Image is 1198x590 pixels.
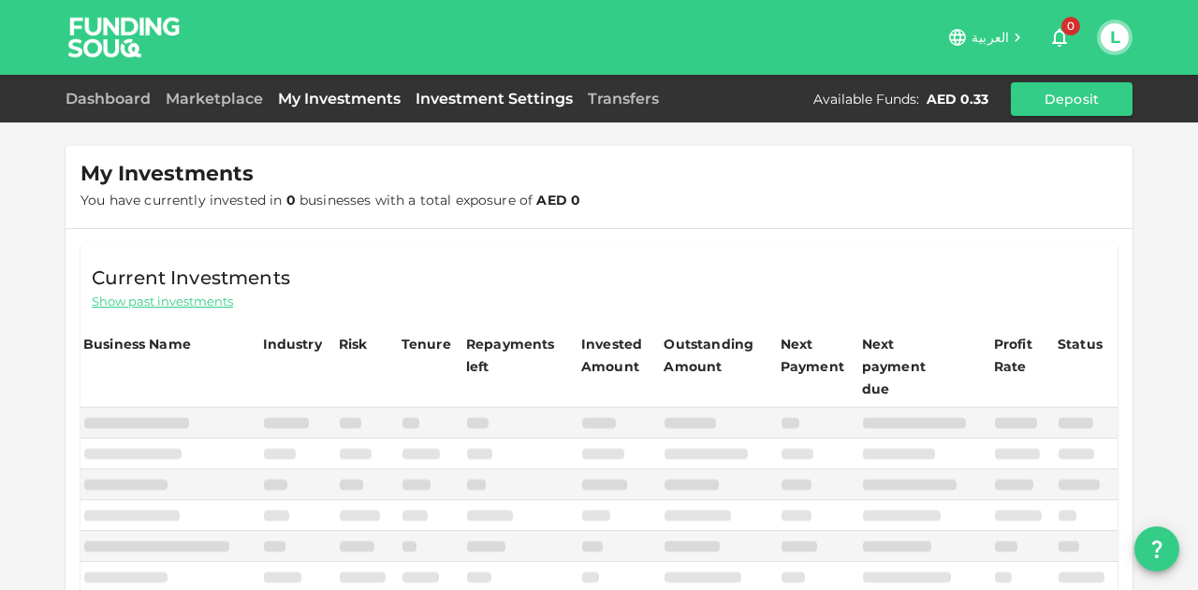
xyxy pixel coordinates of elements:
span: My Investments [80,161,254,187]
div: Repayments left [466,333,560,378]
div: Invested Amount [581,333,659,378]
a: Investment Settings [408,90,580,108]
div: Available Funds : [813,90,919,108]
div: Next payment due [862,333,956,400]
span: Show past investments [92,293,233,310]
button: L [1101,23,1129,51]
span: 0 [1061,17,1080,36]
div: Risk [339,333,376,355]
a: Transfers [580,90,666,108]
div: Profit Rate [994,333,1052,378]
button: question [1134,526,1179,571]
div: Industry [263,333,322,355]
div: AED 0.33 [927,90,988,108]
a: My Investments [270,90,408,108]
div: Status [1058,333,1104,355]
div: Next Payment [781,333,856,378]
div: Tenure [402,333,451,355]
div: Business Name [83,333,191,355]
strong: AED 0 [536,192,580,209]
a: Dashboard [66,90,158,108]
strong: 0 [286,192,296,209]
a: Marketplace [158,90,270,108]
span: Current Investments [92,263,290,293]
button: 0 [1041,19,1078,56]
div: Outstanding Amount [664,333,757,378]
button: Deposit [1011,82,1132,116]
span: العربية [972,29,1009,46]
span: You have currently invested in businesses with a total exposure of [80,192,580,209]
